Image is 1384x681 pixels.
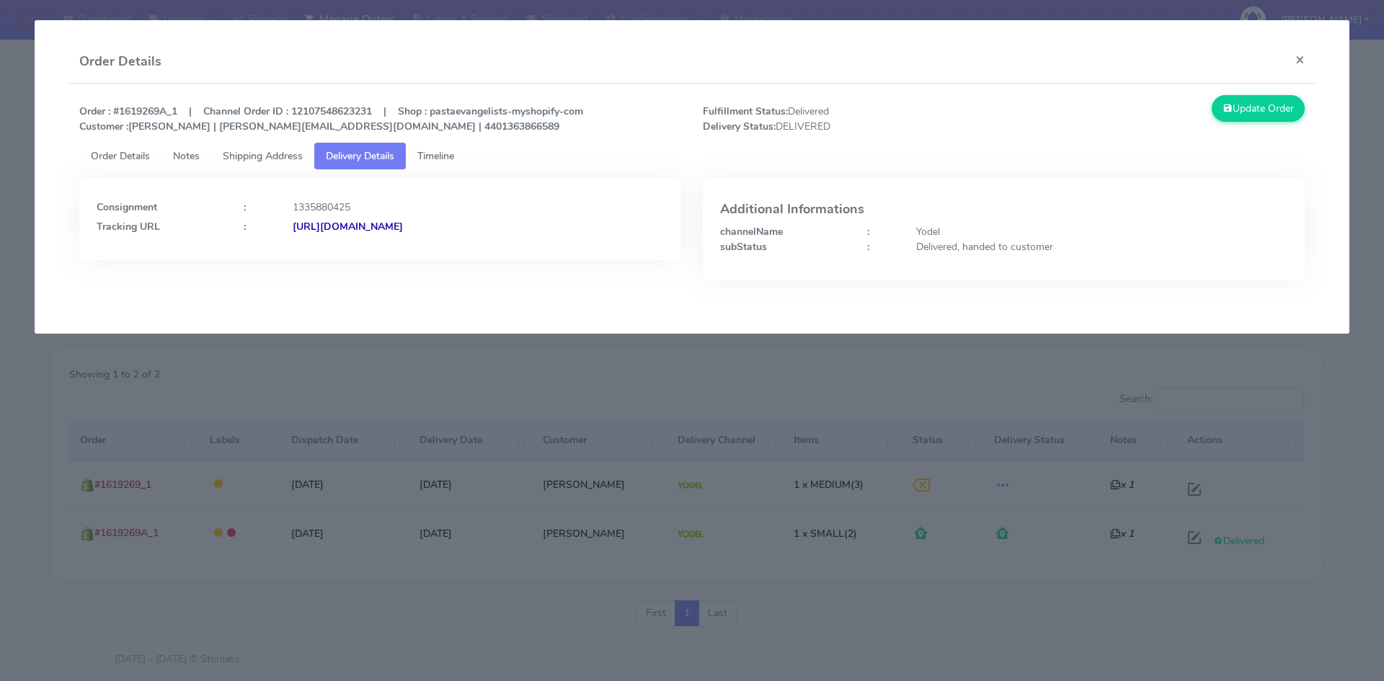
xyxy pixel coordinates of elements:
span: Delivery Details [326,149,394,163]
strong: Consignment [97,200,157,214]
div: Delivered, handed to customer [905,239,1298,254]
span: Notes [173,149,200,163]
strong: : [244,200,246,214]
strong: subStatus [720,240,767,254]
strong: channelName [720,225,783,239]
strong: Order : #1619269A_1 | Channel Order ID : 12107548623231 | Shop : pastaevangelists-myshopify-com [... [79,104,583,133]
div: 1335880425 [282,200,675,215]
strong: : [867,240,869,254]
strong: Customer : [79,120,128,133]
strong: Delivery Status: [703,120,776,133]
strong: Fulfillment Status: [703,104,788,118]
h4: Additional Informations [720,202,1287,217]
button: Update Order [1212,95,1305,122]
span: Delivered DELIVERED [692,104,1004,134]
strong: : [244,220,246,233]
span: Order Details [91,149,150,163]
strong: Tracking URL [97,220,160,233]
ul: Tabs [79,143,1305,169]
strong: [URL][DOMAIN_NAME] [293,220,403,233]
span: Timeline [417,149,454,163]
strong: : [867,225,869,239]
div: Yodel [905,224,1298,239]
span: Shipping Address [223,149,303,163]
button: Close [1284,40,1316,79]
h4: Order Details [79,52,161,71]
